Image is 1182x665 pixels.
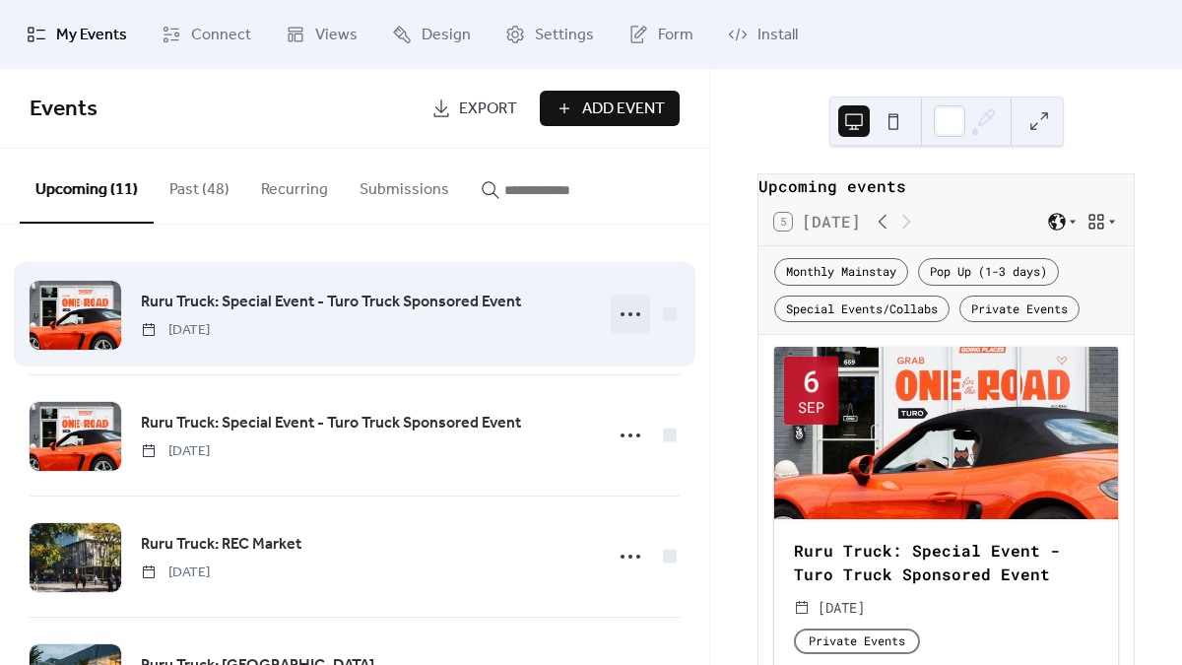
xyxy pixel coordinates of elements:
[147,8,266,61] a: Connect
[758,174,1134,198] div: Upcoming events
[12,8,142,61] a: My Events
[540,91,680,126] button: Add Event
[535,24,594,47] span: Settings
[422,24,471,47] span: Design
[774,296,950,323] div: Special Events/Collabs
[344,149,465,222] button: Submissions
[20,149,154,224] button: Upcoming (11)
[417,91,532,126] a: Export
[459,98,517,121] span: Export
[614,8,708,61] a: Form
[491,8,609,61] a: Settings
[191,24,251,47] span: Connect
[803,366,821,396] div: 6
[141,320,210,341] span: [DATE]
[658,24,693,47] span: Form
[141,441,210,462] span: [DATE]
[141,563,210,583] span: [DATE]
[141,532,301,558] a: Ruru Truck: REC Market
[713,8,813,61] a: Install
[154,149,245,222] button: Past (48)
[30,88,98,131] span: Events
[774,539,1118,586] div: Ruru Truck: Special Event - Turo Truck Sponsored Event
[959,296,1080,323] div: Private Events
[141,533,301,557] span: Ruru Truck: REC Market
[141,411,521,436] a: Ruru Truck: Special Event - Turo Truck Sponsored Event
[141,290,521,315] a: Ruru Truck: Special Event - Turo Truck Sponsored Event
[141,412,521,435] span: Ruru Truck: Special Event - Turo Truck Sponsored Event
[245,149,344,222] button: Recurring
[315,24,358,47] span: Views
[56,24,127,47] span: My Events
[794,596,810,620] div: ​
[377,8,486,61] a: Design
[141,291,521,314] span: Ruru Truck: Special Event - Turo Truck Sponsored Event
[271,8,372,61] a: Views
[818,596,865,620] span: [DATE]
[757,24,798,47] span: Install
[798,400,824,415] div: Sep
[582,98,665,121] span: Add Event
[918,258,1059,286] div: Pop Up (1-3 days)
[774,258,908,286] div: Monthly Mainstay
